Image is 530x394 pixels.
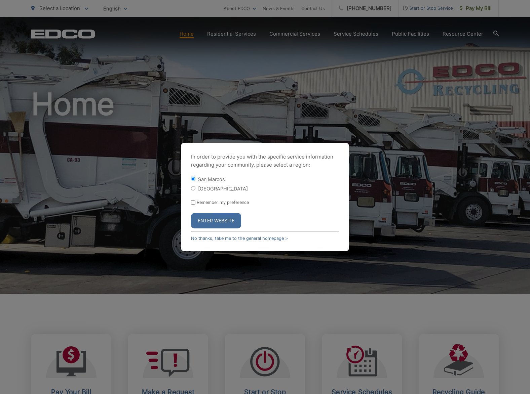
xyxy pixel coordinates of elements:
button: Enter Website [191,213,241,228]
a: No thanks, take me to the general homepage > [191,236,288,241]
p: In order to provide you with the specific service information regarding your community, please se... [191,153,339,169]
label: [GEOGRAPHIC_DATA] [198,186,248,191]
label: San Marcos [198,176,225,182]
label: Remember my preference [197,200,249,205]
